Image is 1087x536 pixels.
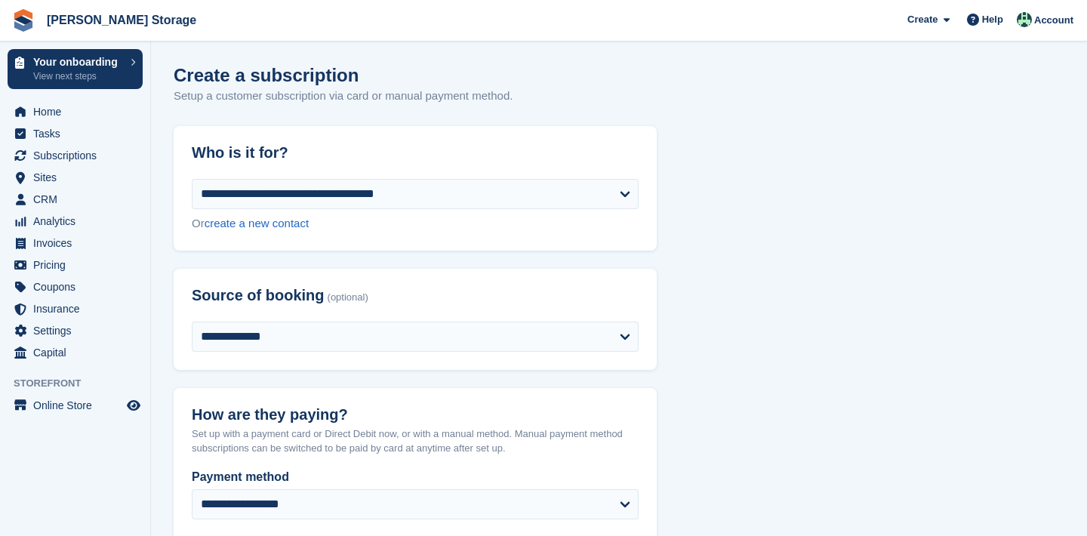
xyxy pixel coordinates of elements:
a: menu [8,254,143,276]
img: Nicholas Pain [1017,12,1032,27]
span: Analytics [33,211,124,232]
span: Home [33,101,124,122]
span: Invoices [33,233,124,254]
a: menu [8,123,143,144]
p: Your onboarding [33,57,123,67]
h2: How are they paying? [192,406,639,424]
a: menu [8,395,143,416]
a: menu [8,101,143,122]
span: Sites [33,167,124,188]
span: Pricing [33,254,124,276]
a: menu [8,342,143,363]
a: menu [8,320,143,341]
p: View next steps [33,69,123,83]
a: Preview store [125,396,143,414]
a: menu [8,298,143,319]
a: create a new contact [205,217,309,229]
p: Setup a customer subscription via card or manual payment method. [174,88,513,105]
a: menu [8,233,143,254]
span: Storefront [14,376,150,391]
h2: Who is it for? [192,144,639,162]
span: Online Store [33,395,124,416]
a: [PERSON_NAME] Storage [41,8,202,32]
span: Insurance [33,298,124,319]
span: Account [1034,13,1073,28]
p: Set up with a payment card or Direct Debit now, or with a manual method. Manual payment method su... [192,427,639,456]
img: stora-icon-8386f47178a22dfd0bd8f6a31ec36ba5ce8667c1dd55bd0f319d3a0aa187defe.svg [12,9,35,32]
span: Capital [33,342,124,363]
span: CRM [33,189,124,210]
a: menu [8,276,143,297]
span: (optional) [328,292,368,303]
span: Source of booking [192,287,325,304]
a: menu [8,189,143,210]
span: Coupons [33,276,124,297]
span: Help [982,12,1003,27]
span: Tasks [33,123,124,144]
a: menu [8,167,143,188]
span: Subscriptions [33,145,124,166]
div: Or [192,215,639,233]
a: menu [8,145,143,166]
span: Create [907,12,938,27]
span: Settings [33,320,124,341]
a: Your onboarding View next steps [8,49,143,89]
label: Payment method [192,468,639,486]
a: menu [8,211,143,232]
h1: Create a subscription [174,65,359,85]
